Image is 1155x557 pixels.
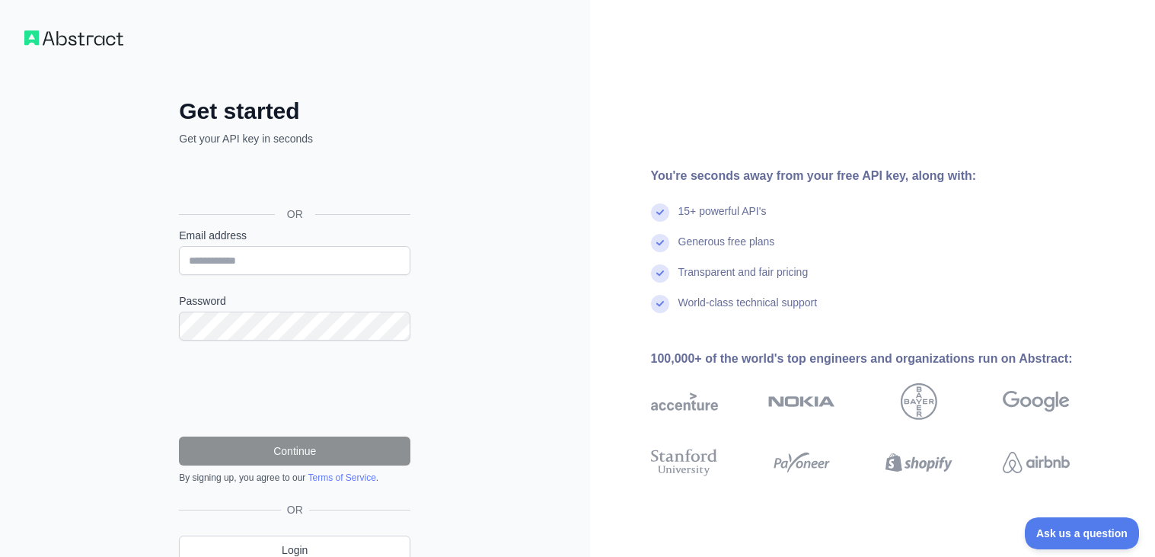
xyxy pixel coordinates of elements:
img: accenture [651,383,718,420]
img: check mark [651,295,669,313]
img: check mark [651,264,669,283]
label: Email address [179,228,410,243]
div: You're seconds away from your free API key, along with: [651,167,1118,185]
button: Continue [179,437,410,466]
img: check mark [651,203,669,222]
span: OR [275,206,315,222]
img: airbnb [1003,446,1070,479]
img: payoneer [768,446,835,479]
img: nokia [768,383,835,420]
iframe: Toggle Customer Support [1025,517,1140,549]
h2: Get started [179,98,410,125]
div: 100,000+ of the world's top engineers and organizations run on Abstract: [651,350,1118,368]
div: World-class technical support [678,295,818,325]
div: By signing up, you agree to our . [179,472,410,484]
div: Transparent and fair pricing [678,264,809,295]
img: Workflow [24,30,123,46]
a: Terms of Service [308,472,375,483]
p: Get your API key in seconds [179,131,410,146]
img: shopify [885,446,952,479]
div: Generous free plans [678,234,775,264]
img: stanford university [651,446,718,479]
img: check mark [651,234,669,252]
img: bayer [901,383,937,420]
img: google [1003,383,1070,420]
iframe: reCAPTCHA [179,359,410,418]
span: OR [281,502,309,517]
iframe: Sign in with Google Button [171,163,415,197]
label: Password [179,293,410,309]
div: 15+ powerful API's [678,203,767,234]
